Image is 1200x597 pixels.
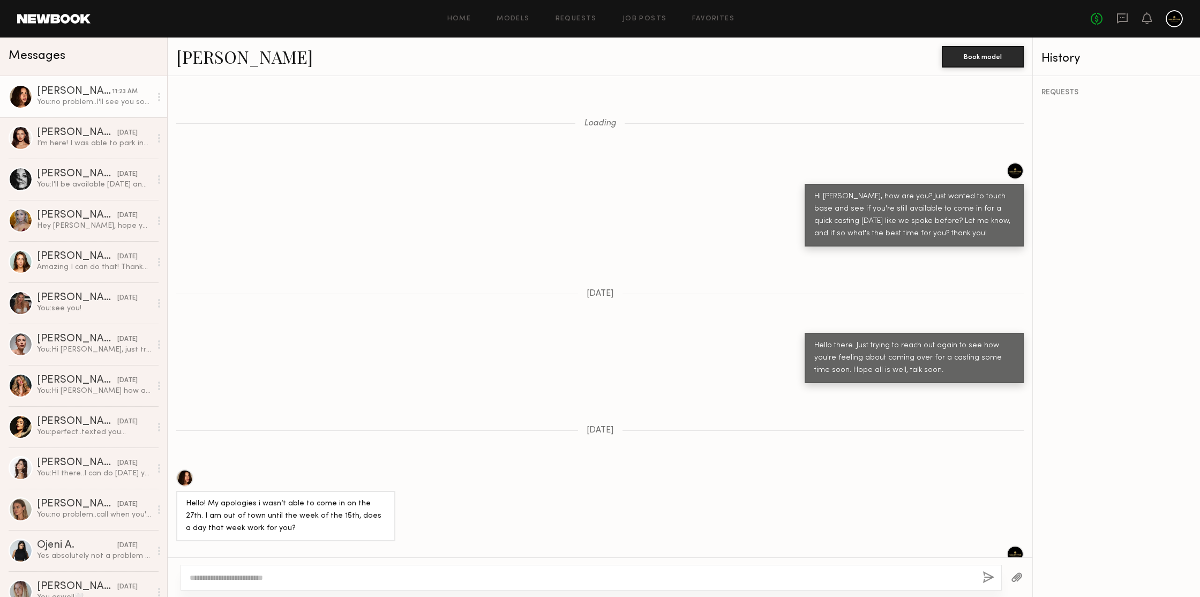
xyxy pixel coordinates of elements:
[814,191,1014,240] div: Hi [PERSON_NAME], how are you? Just wanted to touch base and see if you're still available to com...
[37,510,151,520] div: You: no problem..call when you're by the gate
[37,375,117,386] div: [PERSON_NAME]
[37,97,151,107] div: You: no problem..I'll see you soon
[497,16,529,23] a: Models
[37,221,151,231] div: Hey [PERSON_NAME], hope you’re doing well. My sister’s instagram is @trapfordom
[942,51,1024,61] a: Book model
[37,128,117,138] div: [PERSON_NAME]
[37,551,151,561] div: Yes absolutely not a problem at all!
[587,426,614,435] span: [DATE]
[117,458,138,468] div: [DATE]
[117,417,138,427] div: [DATE]
[117,499,138,510] div: [DATE]
[117,541,138,551] div: [DATE]
[117,334,138,345] div: [DATE]
[37,169,117,180] div: [PERSON_NAME]
[1041,53,1191,65] div: History
[117,582,138,592] div: [DATE]
[447,16,471,23] a: Home
[942,46,1024,68] button: Book model
[117,211,138,221] div: [DATE]
[584,119,616,128] span: Loading
[37,581,117,592] div: [PERSON_NAME]
[186,498,386,535] div: Hello! My apologies i wasn’t able to come in on the 27th. I am out of town until the week of the ...
[37,499,117,510] div: [PERSON_NAME]
[37,251,117,262] div: [PERSON_NAME]
[37,540,117,551] div: Ojeni A.
[37,303,151,314] div: You: see you!
[37,458,117,468] div: [PERSON_NAME]
[587,289,614,298] span: [DATE]
[117,376,138,386] div: [DATE]
[37,334,117,345] div: [PERSON_NAME]
[117,169,138,180] div: [DATE]
[37,427,151,437] div: You: perfect..texted you...
[692,16,734,23] a: Favorites
[176,45,313,68] a: [PERSON_NAME]
[117,252,138,262] div: [DATE]
[9,50,65,62] span: Messages
[37,468,151,479] div: You: HI there..I can do [DATE] yes..also [DATE] if you prefer.
[117,293,138,303] div: [DATE]
[1041,89,1191,96] div: REQUESTS
[37,138,151,148] div: I’m here! I was able to park inside the parking lot
[117,128,138,138] div: [DATE]
[37,293,117,303] div: [PERSON_NAME]
[37,262,151,272] div: Amazing I can do that! Thanks so much & looking forward to meeting you!!
[37,210,117,221] div: [PERSON_NAME]
[37,86,112,97] div: [PERSON_NAME]
[556,16,597,23] a: Requests
[37,416,117,427] div: [PERSON_NAME]
[814,340,1014,377] div: Hello there. Just trying to reach out again to see how you're feeling about coming over for a cas...
[37,386,151,396] div: You: Hi [PERSON_NAME] how are you? My name is [PERSON_NAME] and I work for a company called Valen...
[37,345,151,355] div: You: Hi [PERSON_NAME], just trying to reach out again about the ecomm gig, to see if you're still...
[37,180,151,190] div: You: I'll be available [DATE] and [DATE] if you can do that
[112,87,138,97] div: 11:23 AM
[622,16,667,23] a: Job Posts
